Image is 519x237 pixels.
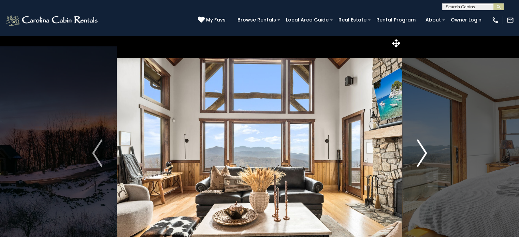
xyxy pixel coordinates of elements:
[5,13,100,27] img: White-1-2.png
[373,15,419,25] a: Rental Program
[198,16,227,24] a: My Favs
[283,15,332,25] a: Local Area Guide
[92,139,102,167] img: arrow
[234,15,279,25] a: Browse Rentals
[335,15,370,25] a: Real Estate
[422,15,444,25] a: About
[506,16,514,24] img: mail-regular-white.png
[447,15,485,25] a: Owner Login
[206,16,226,24] span: My Favs
[417,139,427,167] img: arrow
[492,16,499,24] img: phone-regular-white.png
